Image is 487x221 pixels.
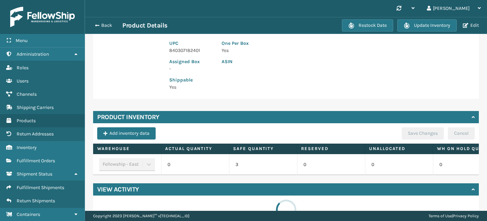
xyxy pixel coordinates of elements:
[453,214,479,218] a: Privacy Policy
[17,145,37,150] span: Inventory
[461,22,481,29] button: Edit
[169,84,213,91] p: Yes
[429,214,452,218] a: Terms of Use
[17,211,40,217] span: Containers
[17,185,64,190] span: Fulfillment Shipments
[402,127,444,140] button: Save Changes
[365,154,433,175] td: 0
[17,65,29,71] span: Roles
[122,21,168,30] h3: Product Details
[17,105,54,110] span: Shipping Carriers
[17,158,55,164] span: Fulfillment Orders
[229,154,297,175] td: 3
[97,185,139,194] h4: View Activity
[91,22,122,29] button: Back
[169,65,213,72] p: -
[17,118,36,124] span: Products
[222,58,318,65] p: ASIN
[301,146,361,152] label: Reserved
[97,146,157,152] label: Warehouse
[16,38,28,43] span: Menu
[233,146,293,152] label: Safe Quantity
[169,40,213,47] p: UPC
[169,76,213,84] p: Shippable
[17,131,54,137] span: Return Addresses
[97,127,156,140] button: Add inventory data
[17,91,37,97] span: Channels
[17,198,55,204] span: Return Shipments
[342,19,393,32] button: Restock Date
[17,171,52,177] span: Shipment Status
[17,51,49,57] span: Administration
[429,211,479,221] div: |
[222,40,318,47] p: One Per Box
[369,146,429,152] label: Unallocated
[10,7,75,27] img: logo
[222,47,318,54] p: Yes
[17,78,29,84] span: Users
[97,113,159,121] h4: Product Inventory
[303,161,359,168] p: 0
[397,19,457,32] button: Update Inventory
[93,211,189,221] p: Copyright 2023 [PERSON_NAME]™ v [TECHNICAL_ID]
[161,154,229,175] td: 0
[169,58,213,65] p: Assigned Box
[448,127,475,140] button: Cancel
[169,47,213,54] p: 840307182401
[165,146,225,152] label: Actual Quantity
